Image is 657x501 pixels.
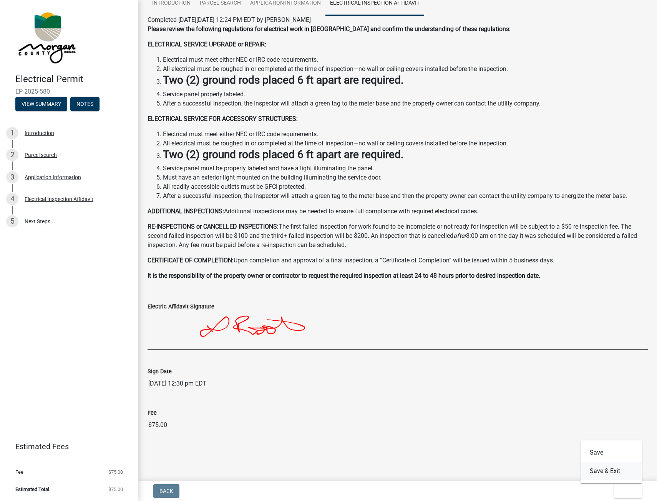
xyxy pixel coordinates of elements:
strong: CERTIFICATE OF COMPLETION: [148,257,234,264]
div: Electrical Inspection Affidavit [25,196,93,202]
strong: RE-INSPECTIONS or CANCELLED INSPECTIONS: [148,223,279,230]
li: All readily accessible outlets must be GFCI protected. [163,182,648,191]
img: Morgan County, Indiana [15,8,77,66]
div: 3 [6,171,18,183]
span: Estimated Total [15,487,49,492]
div: 4 [6,193,18,205]
span: Back [159,488,173,494]
button: Back [153,484,179,498]
label: Electric Affidavit Signature [148,304,214,310]
label: Sign Date [148,369,172,374]
div: Application Information [25,175,81,180]
strong: ELECTRICAL SERVICE FOR ACCESSORY STRUCTURES: [148,115,298,122]
strong: ELECTRICAL SERVICE UPGRADE or REPAIR: [148,41,266,48]
strong: Two (2) ground rods placed 6 ft apart are required. [163,74,403,86]
wm-modal-confirm: Summary [15,101,67,107]
span: $75.00 [108,487,123,492]
li: Electrical must meet either NEC or IRC code requirements. [163,130,648,139]
span: Completed [DATE][DATE] 12:24 PM EDT by [PERSON_NAME] [148,16,311,23]
li: After a successful inspection, the Inspector will attach a green tag to the meter base and then t... [163,191,648,201]
li: Must have an exterior light mounted on the building illuminating the service door. [163,173,648,182]
strong: ADDITIONAL INSPECTIONS: [148,208,224,215]
strong: Please review the following regulations for electrical work in [GEOGRAPHIC_DATA] and confirm the ... [148,25,511,33]
strong: It is the responsibility of the property owner or contractor to request the required inspection a... [148,272,540,279]
div: Parcel search [25,152,57,158]
img: XDO42AAAAAZJREFUAwAQrf7IKFt0cwAAAABJRU5ErkJggg== [148,311,489,349]
li: After a successful inspection, the Inspector will attach a green tag to the meter base and the pr... [163,99,648,108]
h4: Electrical Permit [15,74,132,85]
a: Estimated Fees [6,439,126,454]
i: after [453,232,466,239]
li: Service panel must be properly labeled and have a light illuminating the panel. [163,164,648,173]
div: 1 [6,127,18,139]
li: Electrical must meet either NEC or IRC code requirements. [163,55,648,64]
div: 2 [6,149,18,161]
span: Exit [620,488,631,494]
label: Fee [148,410,157,416]
li: All electrical must be roughed in or completed at the time of inspection—no wall or ceiling cover... [163,139,648,148]
wm-modal-confirm: Notes [70,101,100,107]
button: Exit [614,484,642,498]
div: Exit [581,440,642,483]
span: Fee [15,470,23,475]
span: EP-2025-580 [15,88,123,95]
li: Service panel properly labeled. [163,90,648,99]
button: Notes [70,97,100,111]
p: Upon completion and approval of a final inspection, a “Certificate of Completion” will be issued ... [148,256,648,265]
p: The first failed inspection for work found to be incomplete or not ready for inspection will be s... [148,222,648,250]
span: $75.00 [108,470,123,475]
button: View Summary [15,97,67,111]
div: Introduction [25,130,54,136]
div: 5 [6,215,18,227]
button: Save [581,443,642,462]
strong: Two (2) ground rods placed 6 ft apart are required. [163,148,403,161]
button: Save & Exit [581,462,642,480]
li: All electrical must be roughed in or completed at the time of inspection—no wall or ceiling cover... [163,64,648,74]
p: Additional inspections may be needed to ensure full compliance with required electrical codes. [148,207,648,216]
